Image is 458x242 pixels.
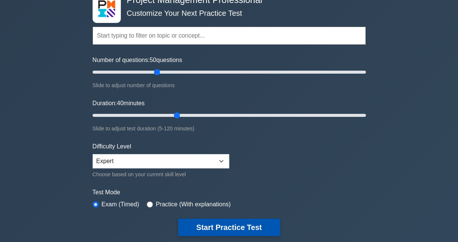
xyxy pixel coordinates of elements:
input: Start typing to filter on topic or concept... [93,27,366,45]
label: Practice (With explanations) [156,200,231,209]
label: Number of questions: questions [93,56,182,65]
div: Choose based on your current skill level [93,170,229,179]
div: Slide to adjust number of questions [93,81,366,90]
label: Difficulty Level [93,142,131,151]
label: Exam (Timed) [102,200,139,209]
label: Test Mode [93,188,366,197]
label: Duration: minutes [93,99,145,108]
button: Start Practice Test [178,219,280,236]
span: 40 [117,100,123,106]
span: 50 [150,57,157,63]
div: Slide to adjust test duration (5-120 minutes) [93,124,366,133]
